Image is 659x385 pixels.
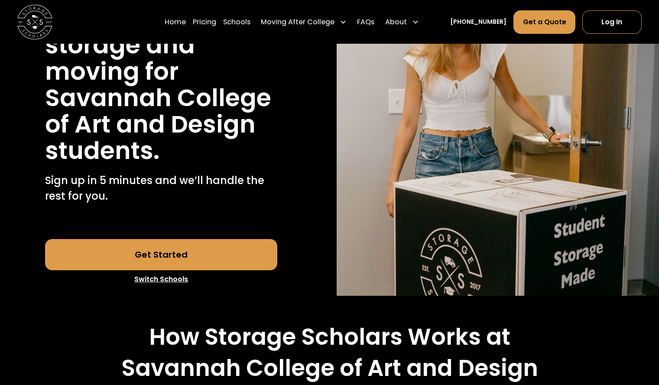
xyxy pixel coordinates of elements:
a: Switch Schools [45,270,277,288]
a: Home [165,10,186,34]
div: Moving After College [261,16,334,27]
img: Storage Scholars main logo [17,4,52,39]
a: FAQs [357,10,374,34]
a: Pricing [193,10,216,34]
div: About [382,10,422,34]
a: Get Started [45,239,277,270]
div: Moving After College [257,10,350,34]
a: Log In [582,10,642,33]
h1: Savannah College of Art and Design [45,85,277,138]
p: Sign up in 5 minutes and we’ll handle the rest for you. [45,173,277,204]
h1: Stress free student storage and moving for [45,6,277,85]
a: Get a Quote [513,10,575,33]
div: About [385,16,407,27]
h2: How Storage Scholars Works at [149,324,510,351]
a: [PHONE_NUMBER] [450,17,506,26]
a: Schools [223,10,250,34]
h2: Savannah College of Art and Design [121,355,538,382]
h1: students. [45,138,159,164]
